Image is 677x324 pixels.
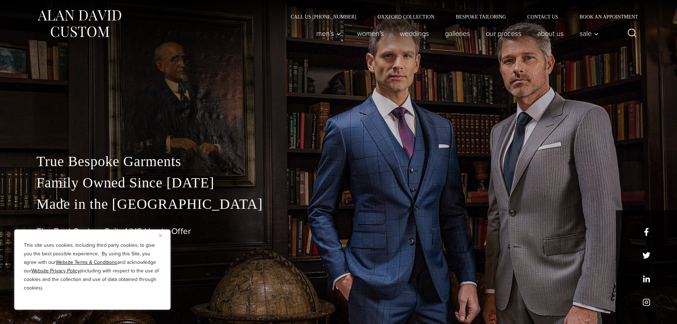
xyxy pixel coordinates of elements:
img: Close [159,234,162,237]
p: This site uses cookies, including third party cookies, to give you the best possible experience. ... [24,241,161,292]
a: About Us [529,26,571,41]
h1: The Best Custom Suits NYC Has to Offer [37,226,641,237]
button: View Search Form [624,25,641,42]
a: weddings [392,26,437,41]
a: Book an Appointment [569,14,640,19]
a: Our Process [478,26,529,41]
img: Alan David Custom [37,8,122,39]
a: Galleries [437,26,478,41]
nav: Secondary Navigation [280,14,641,19]
nav: Primary Navigation [308,26,602,41]
a: Oxxford Collection [367,14,445,19]
span: Men’s [316,30,341,37]
p: True Bespoke Garments Family Owned Since [DATE] Made in the [GEOGRAPHIC_DATA] [37,151,641,215]
a: Bespoke Tailoring [445,14,516,19]
button: Close [159,231,167,240]
a: Website Terms & Conditions [56,259,117,266]
a: Women’s [349,26,392,41]
span: Sale [580,30,599,37]
a: Website Privacy Policy [31,267,80,275]
a: Call Us [PHONE_NUMBER] [280,14,367,19]
a: Contact Us [517,14,569,19]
